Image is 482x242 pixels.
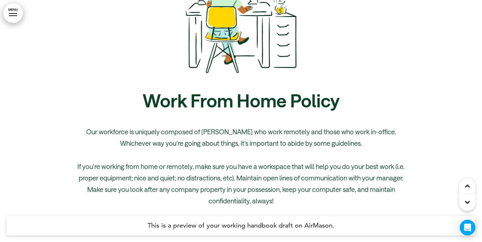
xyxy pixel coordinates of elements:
[77,91,405,109] h1: Work From Home Policy
[86,128,396,147] span: Our workforce is uniquely composed of [PERSON_NAME] who work remotely and those who work in-offic...
[460,220,475,235] div: Open Intercom Messenger
[3,3,23,23] a: MENU
[77,162,405,205] span: If you’re working from home or remotely, make sure you have a workspace that will help you do you...
[7,216,475,235] h4: This is a preview of your working handbook draft on AirMason.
